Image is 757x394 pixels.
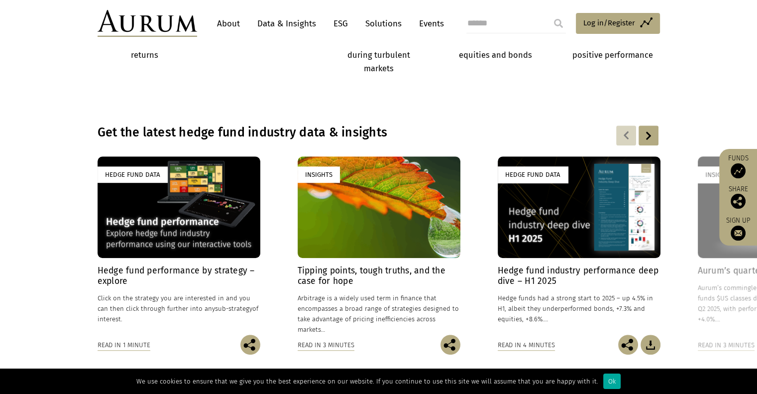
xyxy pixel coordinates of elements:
img: Download Article [641,335,660,355]
div: Hedge Fund Data [498,166,568,183]
a: Insights Tipping points, tough truths, and the case for hope Arbitrage is a widely used term in f... [298,156,460,335]
img: Share this post [440,335,460,355]
p: Click on the strategy you are interested in and you can then click through further into any of in... [98,293,260,324]
div: Share [724,186,752,209]
span: Log in/Register [583,17,635,29]
div: Hedge Fund Data [98,166,168,183]
img: Sign up to our newsletter [731,226,746,241]
h4: Tipping points, tough truths, and the case for hope [298,265,460,286]
input: Submit [548,13,568,33]
div: Insights [298,166,340,183]
a: ESG [328,14,353,33]
a: Log in/Register [576,13,660,34]
a: Sign up [724,216,752,241]
img: Aurum [98,10,197,37]
img: Share this post [240,335,260,355]
h4: Hedge fund performance by strategy – explore [98,265,260,286]
div: Read in 3 minutes [298,340,354,351]
a: Funds [724,154,752,178]
div: Ok [603,374,621,389]
div: Read in 3 minutes [698,340,755,351]
p: Hedge funds had a strong start to 2025 – up 4.5% in H1, albeit they underperformed bonds, +7.3% a... [498,293,660,324]
img: Access Funds [731,163,746,178]
h4: Hedge fund industry performance deep dive – H1 2025 [498,265,660,286]
a: About [212,14,245,33]
strong: Capital protection during turbulent markets [344,37,413,73]
img: Share this post [618,335,638,355]
a: Hedge Fund Data Hedge fund industry performance deep dive – H1 2025 Hedge funds had a strong star... [498,156,660,335]
div: Insights [698,166,740,183]
span: sub-strategy [215,305,252,312]
p: Arbitrage is a widely used term in finance that encompasses a broad range of strategies designed ... [298,293,460,335]
a: Solutions [360,14,407,33]
img: Share this post [731,194,746,209]
div: Read in 1 minute [98,340,150,351]
h3: Get the latest hedge fund industry data & insights [98,125,532,140]
div: Read in 4 minutes [498,340,555,351]
a: Data & Insights [252,14,321,33]
a: Hedge Fund Data Hedge fund performance by strategy – explore Click on the strategy you are intere... [98,156,260,335]
a: Events [414,14,444,33]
